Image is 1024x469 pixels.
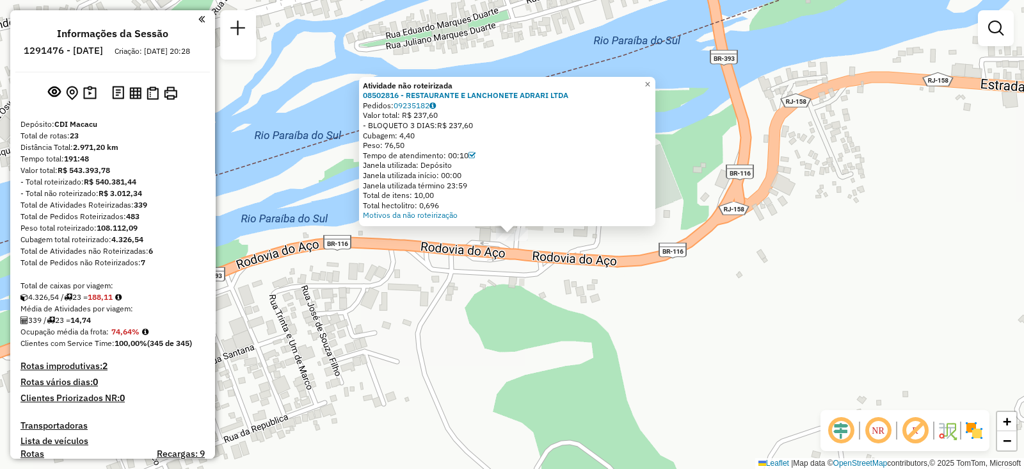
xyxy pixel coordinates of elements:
[833,459,888,468] a: OpenStreetMap
[437,120,473,130] span: R$ 237,60
[20,436,205,447] h4: Lista de veículos
[109,45,195,57] div: Criação: [DATE] 20:28
[54,119,97,129] strong: CDI Macacu
[157,448,205,459] h4: Recargas: 9
[20,142,205,153] div: Distância Total:
[20,361,205,372] h4: Rotas improdutivas:
[1003,413,1011,429] span: +
[142,328,148,336] em: Média calculada utilizando a maior ocupação (%Peso ou %Cubagem) de cada rota da sessão. Rotas cro...
[70,131,79,140] strong: 23
[1003,432,1011,448] span: −
[20,176,205,188] div: - Total roteirizado:
[363,170,652,181] div: Janela utilizada início: 00:00
[468,151,476,160] a: Com service time
[20,199,205,211] div: Total de Atividades Roteirizadas:
[144,84,161,103] button: Visualizar Romaneio
[20,317,28,324] i: Total de Atividades
[20,338,115,348] span: Clientes com Service Time:
[755,458,1024,469] div: Map data © contributors,© 2025 TomTom, Microsoft
[363,151,652,161] div: Tempo de atendimento: 00:10
[644,79,650,90] span: ×
[900,415,931,446] span: Exibir rótulo
[64,293,72,301] i: Total de rotas
[363,131,652,141] div: Cubagem: 4,40
[964,420,984,441] img: Exibir/Ocultar setores
[20,257,205,268] div: Total de Pedidos não Roteirizados:
[20,448,44,459] a: Rotas
[20,234,205,245] div: Cubagem total roteirizado:
[20,165,205,176] div: Valor total:
[20,303,205,315] div: Média de Atividades por viagem:
[937,420,957,441] img: Fluxo de ruas
[394,101,436,110] a: 09235182
[429,102,436,110] i: Observações
[70,315,91,325] strong: 14,74
[363,140,652,151] div: Peso: 76,50
[363,210,458,220] a: Motivos da não roteirização
[826,415,856,446] span: Ocultar deslocamento
[363,81,452,90] strong: Atividade não roteirizada
[20,327,109,336] span: Ocupação média da frota:
[148,246,153,256] strong: 6
[109,83,127,103] button: Logs desbloquear sessão
[496,228,528,241] div: Atividade não roteirizada - RESTAURANTE E LANCHONETE ADRARI LTDA
[983,15,1009,41] a: Exibir filtros
[120,392,125,404] strong: 0
[225,15,251,44] a: Nova sessão e pesquisa
[363,101,652,111] div: Pedidos:
[640,77,655,92] a: Close popup
[161,84,180,103] button: Imprimir Rotas
[20,211,205,222] div: Total de Pedidos Roteirizados:
[758,459,789,468] a: Leaflet
[997,431,1016,450] a: Zoom out
[363,181,652,191] div: Janela utilizada término 23:59
[126,211,140,221] strong: 483
[97,223,138,233] strong: 108.112,09
[127,84,144,101] button: Visualizar relatório de Roteirização
[20,293,28,301] i: Cubagem total roteirizado
[58,165,110,175] strong: R$ 543.393,78
[111,234,143,244] strong: 4.326,54
[147,338,192,348] strong: (345 de 345)
[64,154,89,163] strong: 191:48
[57,28,168,40] h4: Informações da Sessão
[141,258,145,267] strong: 7
[99,188,142,198] strong: R$ 3.012,34
[363,201,652,211] div: Total hectolitro: 0,696
[20,420,205,431] h4: Transportadoras
[363,190,652,201] div: Total de itens: 10,00
[81,83,99,103] button: Painel de Sugestão
[73,142,118,152] strong: 2.971,20 km
[20,377,205,388] h4: Rotas vários dias:
[47,317,55,324] i: Total de rotas
[997,412,1016,431] a: Zoom in
[102,360,108,372] strong: 2
[20,130,205,142] div: Total de rotas:
[20,119,205,130] div: Depósito:
[363,110,652,120] div: Valor total: R$ 237,60
[20,245,205,257] div: Total de Atividades não Roteirizadas:
[134,200,147,210] strong: 339
[93,376,98,388] strong: 0
[115,293,122,301] i: Meta Caixas/viagem: 221,80 Diferença: -33,69
[63,83,81,103] button: Centralizar mapa no depósito ou ponto de apoio
[88,292,113,302] strong: 188,11
[198,12,205,26] a: Clique aqui para minimizar o painel
[791,459,793,468] span: |
[20,315,205,326] div: 339 / 23 =
[115,338,147,348] strong: 100,00%
[20,188,205,199] div: - Total não roteirizado:
[45,83,63,103] button: Exibir sessão original
[20,222,205,234] div: Peso total roteirizado:
[20,280,205,292] div: Total de caixas por viagem:
[363,90,568,100] a: 08502816 - RESTAURANTE E LANCHONETE ADRARI LTDA
[20,292,205,303] div: 4.326,54 / 23 =
[84,177,136,186] strong: R$ 540.381,44
[363,160,652,170] div: Janela utilizada: Depósito
[363,120,652,131] div: - BLOQUETO 3 DIAS:
[20,393,205,404] h4: Clientes Priorizados NR:
[863,415,893,446] span: Ocultar NR
[24,45,103,56] h6: 1291476 - [DATE]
